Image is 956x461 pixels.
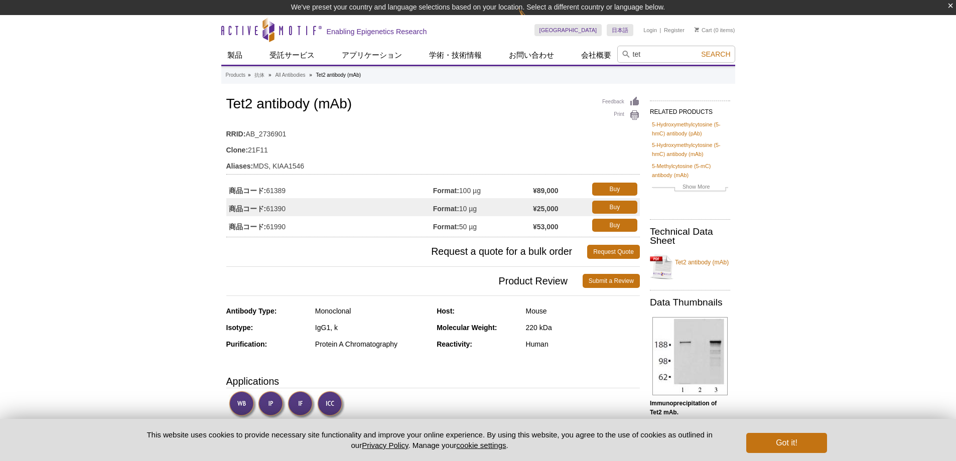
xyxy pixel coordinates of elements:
td: 100 µg [433,180,533,198]
span: Search [701,50,730,58]
h1: Tet2 antibody (mAb) [226,96,640,113]
span: Request a quote for a bulk order [226,245,588,259]
a: Tet2 antibody (mAb) [650,252,730,282]
strong: Format: [433,204,459,213]
a: 日本語 [607,24,633,36]
a: [GEOGRAPHIC_DATA] [534,24,602,36]
strong: ¥89,000 [533,186,559,195]
div: 220 kDa [526,323,640,332]
a: Register [664,27,685,34]
strong: Host: [437,307,455,315]
li: Tet2 antibody (mAb) [316,72,361,78]
td: 21F11 [226,139,640,156]
li: » [248,72,251,78]
strong: Molecular Weight: [437,324,497,332]
a: Request Quote [587,245,640,259]
strong: Reactivity: [437,340,472,348]
strong: Purification: [226,340,267,348]
button: Got it! [746,433,827,453]
div: IgG1, k [315,323,429,332]
strong: ¥53,000 [533,222,559,231]
a: 5-Methylcytosine (5-mC) antibody (mAb) [652,162,728,180]
td: 61990 [226,216,433,234]
a: Login [643,27,657,34]
a: Products [226,71,245,80]
button: Search [698,50,733,59]
strong: ¥25,000 [533,204,559,213]
img: Immunocytochemistry Validated [317,391,345,418]
td: 61390 [226,198,433,216]
img: Tet2 antibody (mAb) tested by immunoprecipitation. [652,317,728,395]
p: This website uses cookies to provide necessary site functionality and improve your online experie... [129,429,730,450]
a: 5-Hydroxymethylcytosine (5-hmC) antibody (mAb) [652,140,728,159]
strong: 商品コード: [229,222,266,231]
strong: Antibody Type: [226,307,277,315]
span: Product Review [226,274,583,288]
a: Buy [592,219,637,232]
strong: Aliases: [226,162,253,171]
a: Print [602,110,640,121]
strong: RRID: [226,129,246,138]
a: 会社概要 [575,46,617,65]
a: 受託サービス [263,46,321,65]
li: | [660,24,661,36]
img: Your Cart [695,27,699,32]
p: (Click image to enlarge and see details.) [650,399,730,435]
a: Buy [592,201,637,214]
h2: Enabling Epigenetics Research [327,27,427,36]
img: Change Here [518,8,545,31]
strong: Format: [433,186,459,195]
a: Show More [652,182,728,194]
a: 学術・技術情報 [423,46,488,65]
li: » [309,72,312,78]
a: Submit a Review [583,274,640,288]
h2: Data Thumbnails [650,298,730,307]
td: 50 µg [433,216,533,234]
b: Immunoprecipitation of Tet2 mAb. [650,400,717,416]
img: Immunofluorescence Validated [288,391,315,418]
li: (0 items) [695,24,735,36]
a: アプリケーション [336,46,408,65]
td: MDS, KIAA1546 [226,156,640,172]
td: 61389 [226,180,433,198]
a: Privacy Policy [362,441,408,449]
img: Western Blot Validated [229,391,256,418]
button: cookie settings [456,441,506,449]
strong: 商品コード: [229,186,266,195]
strong: Format: [433,222,459,231]
a: 抗体 [254,71,264,80]
div: Human [526,340,640,349]
a: Feedback [602,96,640,107]
input: Keyword, Cat. No. [617,46,735,63]
a: お問い合わせ [503,46,560,65]
a: 製品 [221,46,248,65]
h2: Technical Data Sheet [650,227,730,245]
strong: Clone: [226,145,248,155]
a: All Antibodies [275,71,305,80]
h2: RELATED PRODUCTS [650,100,730,118]
strong: 商品コード: [229,204,266,213]
td: 10 µg [433,198,533,216]
h3: Applications [226,374,640,389]
img: Immunoprecipitation Validated [258,391,286,418]
a: Buy [592,183,637,196]
strong: Isotype: [226,324,253,332]
div: Protein A Chromatography [315,340,429,349]
li: » [268,72,271,78]
td: AB_2736901 [226,123,640,139]
a: 5-Hydroxymethylcytosine (5-hmC) antibody (pAb) [652,120,728,138]
div: Monoclonal [315,306,429,316]
div: Mouse [526,306,640,316]
a: Cart [695,27,712,34]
